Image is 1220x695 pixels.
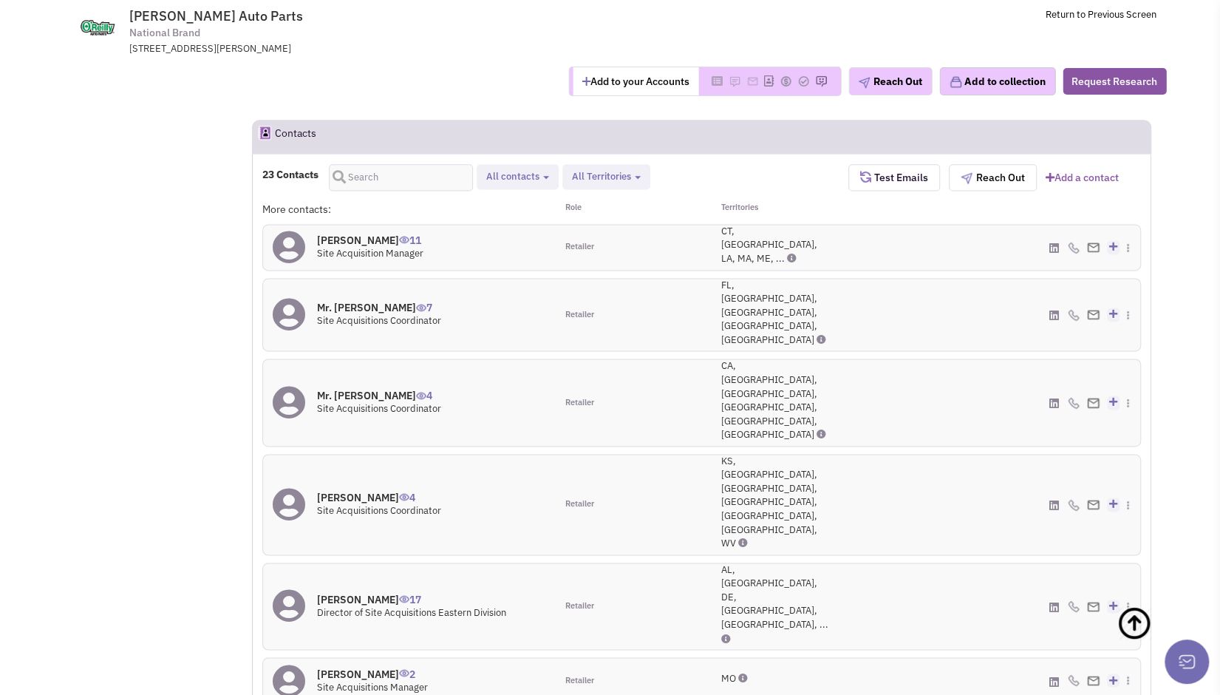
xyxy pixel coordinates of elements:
[949,75,962,89] img: icon-collection-lavender.png
[262,202,555,217] div: More contacts:
[721,279,817,346] span: FL, [GEOGRAPHIC_DATA], [GEOGRAPHIC_DATA], [GEOGRAPHIC_DATA], [GEOGRAPHIC_DATA]
[1068,600,1080,612] img: icon-phone.png
[858,77,870,89] img: plane.png
[721,455,817,549] span: KS, [GEOGRAPHIC_DATA], [GEOGRAPHIC_DATA], [GEOGRAPHIC_DATA], [GEOGRAPHIC_DATA], [GEOGRAPHIC_DATA]...
[317,491,441,504] h4: [PERSON_NAME]
[399,656,415,680] span: 2
[1087,676,1100,685] img: Email%20Icon.png
[399,223,421,247] span: 11
[848,67,932,95] button: Reach Out
[317,314,441,327] span: Site Acquisitions Coordinator
[1068,309,1080,321] img: icon-phone.png
[129,42,515,56] div: [STREET_ADDRESS][PERSON_NAME]
[721,671,736,684] span: MO
[416,392,426,399] img: icon-UserInteraction.png
[1087,243,1100,252] img: Email%20Icon.png
[565,498,594,510] span: Retailer
[317,667,428,680] h4: [PERSON_NAME]
[275,121,316,153] h2: Contacts
[317,389,441,402] h4: Mr. [PERSON_NAME]
[416,378,432,402] span: 4
[1087,310,1100,319] img: Email%20Icon.png
[721,563,828,631] span: AL, [GEOGRAPHIC_DATA], DE, [GEOGRAPHIC_DATA], [GEOGRAPHIC_DATA], ...
[572,170,631,183] span: All Territories
[317,504,441,517] span: Site Acquisitions Coordinator
[317,593,506,606] h4: [PERSON_NAME]
[317,606,506,619] span: Director of Site Acquisitions Eastern Division
[416,290,432,314] span: 7
[797,75,809,87] img: Please add to your accounts
[129,25,200,41] span: National Brand
[1068,499,1080,511] img: icon-phone.png
[399,669,409,677] img: icon-UserInteraction.png
[729,75,740,87] img: Please add to your accounts
[399,595,409,603] img: icon-UserInteraction.png
[399,236,409,243] img: icon-UserInteraction.png
[317,247,423,260] span: Site Acquisition Manager
[565,309,594,321] span: Retailer
[1087,602,1100,611] img: Email%20Icon.png
[1087,398,1100,407] img: Email%20Icon.png
[939,67,1055,95] button: Add to collection
[848,164,940,191] button: Test Emails
[573,67,698,95] button: Add to your Accounts
[399,480,415,504] span: 4
[317,402,441,415] span: Site Acquisitions Coordinator
[568,169,645,185] button: All Territories
[815,75,827,87] img: Please add to your accounts
[482,169,553,185] button: All contacts
[399,493,409,501] img: icon-UserInteraction.png
[1087,500,1100,509] img: Email%20Icon.png
[1046,170,1119,185] a: Add a contact
[317,680,428,693] span: Site Acquisitions Manager
[262,168,318,181] h4: 23 Contacts
[486,170,539,183] span: All contacts
[949,164,1037,191] button: Reach Out
[1046,8,1156,21] a: Return to Previous Screen
[416,304,426,311] img: icon-UserInteraction.png
[702,202,848,217] div: Territories
[1117,591,1190,687] a: Back To Top
[746,75,758,87] img: Please add to your accounts
[565,241,594,253] span: Retailer
[721,225,817,265] span: CT, [GEOGRAPHIC_DATA], LA, MA, ME, ...
[871,171,928,184] span: Test Emails
[565,674,594,686] span: Retailer
[565,397,594,409] span: Retailer
[329,164,473,191] input: Search
[399,582,421,606] span: 17
[721,359,817,441] span: CA, [GEOGRAPHIC_DATA], [GEOGRAPHIC_DATA], [GEOGRAPHIC_DATA], [GEOGRAPHIC_DATA], [GEOGRAPHIC_DATA]
[317,301,441,314] h4: Mr. [PERSON_NAME]
[556,202,702,217] div: Role
[565,600,594,612] span: Retailer
[1068,674,1080,686] img: icon-phone.png
[961,172,972,184] img: plane.png
[1068,397,1080,409] img: icon-phone.png
[780,75,791,87] img: Please add to your accounts
[1063,68,1166,95] button: Request Research
[317,234,423,247] h4: [PERSON_NAME]
[1068,242,1080,254] img: icon-phone.png
[129,7,303,24] span: [PERSON_NAME] Auto Parts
